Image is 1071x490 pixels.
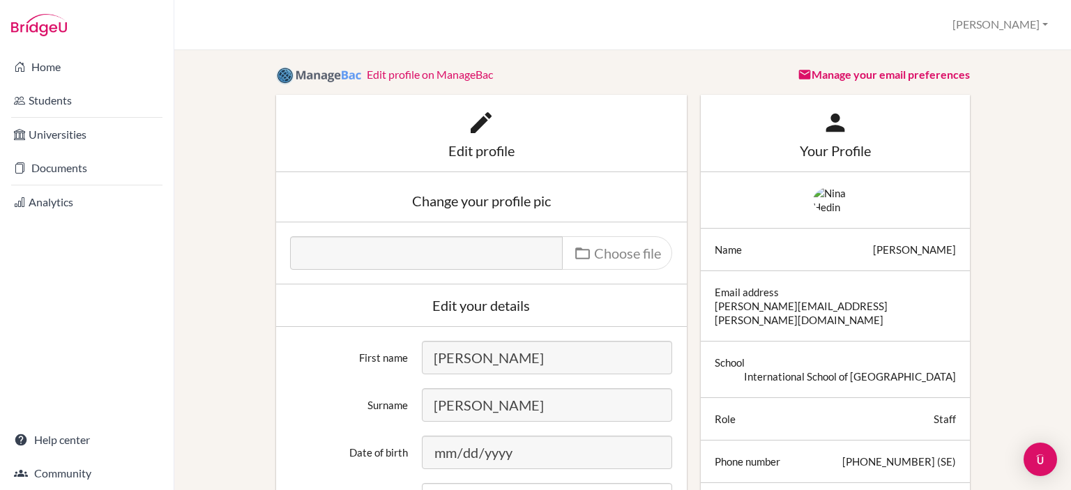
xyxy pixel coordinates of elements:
[934,412,956,426] div: Staff
[283,388,416,412] label: Surname
[715,243,742,257] div: Name
[3,121,171,148] a: Universities
[1024,443,1057,476] div: Open Intercom Messenger
[367,68,493,81] a: Edit profile on ManageBac
[290,144,673,158] div: Edit profile
[3,53,171,81] a: Home
[715,412,736,426] div: Role
[290,298,673,312] div: Edit your details
[715,355,745,369] div: School
[11,14,67,36] img: Bridge-U
[3,86,171,114] a: Students
[3,426,171,454] a: Help center
[946,12,1054,38] button: [PERSON_NAME]
[283,436,416,459] label: Date of birth
[715,454,780,468] div: Phone number
[873,243,956,257] div: [PERSON_NAME]
[283,341,416,365] label: First name
[842,454,956,468] div: [PHONE_NUMBER] (SE)
[715,285,779,299] div: Email address
[3,154,171,182] a: Documents
[798,68,970,81] a: Manage your email preferences
[813,186,858,214] img: Nina Hedin
[290,194,673,208] div: Change your profile pic
[744,369,956,383] div: International School of [GEOGRAPHIC_DATA]
[3,459,171,487] a: Community
[3,188,171,216] a: Analytics
[715,299,956,327] div: [PERSON_NAME][EMAIL_ADDRESS][PERSON_NAME][DOMAIN_NAME]
[715,144,956,158] div: Your Profile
